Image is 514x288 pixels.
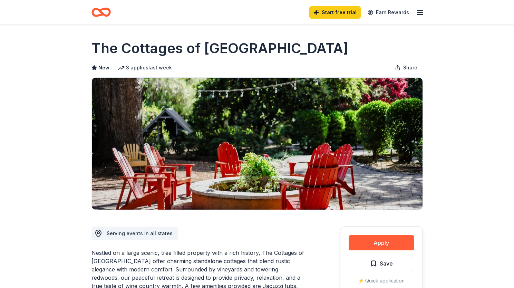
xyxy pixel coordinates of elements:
div: ⚡️ Quick application [349,277,414,285]
button: Share [389,61,423,75]
button: Apply [349,235,414,250]
img: Image for The Cottages of Napa Valley [92,78,423,210]
span: Share [403,64,417,72]
span: Save [380,259,393,268]
div: 3 applies last week [118,64,172,72]
a: Start free trial [309,6,361,19]
h1: The Cottages of [GEOGRAPHIC_DATA] [91,39,348,58]
span: Serving events in all states [107,230,173,236]
button: Save [349,256,414,271]
span: New [98,64,109,72]
a: Earn Rewards [363,6,413,19]
a: Home [91,4,111,20]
